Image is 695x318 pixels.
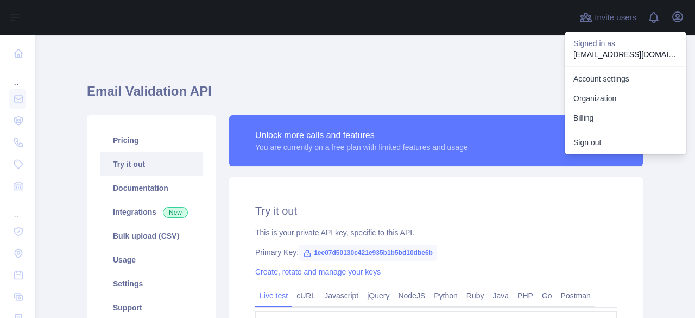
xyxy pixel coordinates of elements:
[100,224,203,248] a: Bulk upload (CSV)
[538,287,557,304] a: Go
[299,245,437,261] span: 1ee07d50130c421e935b1b5bd10dbe6b
[255,267,381,276] a: Create, rotate and manage your keys
[573,49,678,60] p: [EMAIL_ADDRESS][DOMAIN_NAME]
[565,69,686,89] a: Account settings
[292,287,320,304] a: cURL
[100,248,203,272] a: Usage
[87,83,643,109] h1: Email Validation API
[320,287,363,304] a: Javascript
[255,227,617,238] div: This is your private API key, specific to this API.
[565,133,686,152] button: Sign out
[573,38,678,49] p: Signed in as
[100,152,203,176] a: Try it out
[462,287,489,304] a: Ruby
[100,272,203,296] a: Settings
[394,287,429,304] a: NodeJS
[557,287,595,304] a: Postman
[255,203,617,219] h2: Try it out
[255,287,292,304] a: Live test
[100,176,203,200] a: Documentation
[163,207,188,218] span: New
[595,11,636,24] span: Invite users
[100,200,203,224] a: Integrations New
[255,142,468,153] div: You are currently on a free plan with limited features and usage
[363,287,394,304] a: jQuery
[9,198,26,220] div: ...
[565,108,686,128] button: Billing
[255,129,468,142] div: Unlock more calls and features
[429,287,462,304] a: Python
[513,287,538,304] a: PHP
[565,89,686,108] a: Organization
[9,65,26,87] div: ...
[577,9,639,26] button: Invite users
[255,247,617,258] div: Primary Key:
[100,128,203,152] a: Pricing
[489,287,514,304] a: Java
